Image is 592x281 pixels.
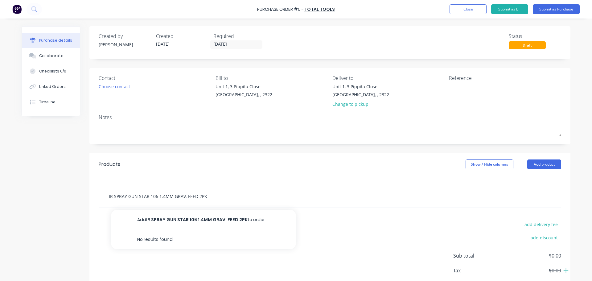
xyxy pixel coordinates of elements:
div: [GEOGRAPHIC_DATA], , 2322 [332,91,389,98]
button: Show / Hide columns [466,159,513,169]
div: Timeline [39,99,55,105]
div: Required [213,32,266,40]
div: Collaborate [39,53,64,59]
div: Purchase details [39,38,72,43]
input: Start typing to add a product... [109,190,232,202]
button: Purchase details [22,33,80,48]
div: Linked Orders [39,84,66,89]
div: Reference [449,74,561,82]
button: Close [450,4,487,14]
span: Tax [453,267,499,274]
div: Status [509,32,561,40]
button: Timeline [22,94,80,110]
span: Sub total [453,252,499,259]
div: Unit 1, 3 Pippita Close [332,83,389,90]
button: add discount [527,233,561,242]
div: Bill to [216,74,328,82]
div: [PERSON_NAME] [99,41,151,48]
div: Products [99,161,120,168]
div: Purchase Order #0 - [257,6,304,13]
div: Notes [99,114,561,121]
div: Draft [509,41,546,49]
div: Choose contact [99,83,130,90]
button: add delivery fee [521,220,561,228]
button: Checklists 0/0 [22,64,80,79]
div: [GEOGRAPHIC_DATA], , 2322 [216,91,272,98]
button: Submit as Bill [491,4,528,14]
button: Submit as Purchase [533,4,580,14]
div: Contact [99,74,211,82]
div: Unit 1, 3 Pippita Close [216,83,272,90]
span: $0.00 [499,252,561,259]
button: Collaborate [22,48,80,64]
div: Created by [99,32,151,40]
div: Checklists 0/0 [39,68,66,74]
button: Add product [527,159,561,169]
a: Total Tools [304,6,335,12]
div: Change to pickup [332,101,389,107]
div: Created [156,32,208,40]
img: Factory [12,5,22,14]
button: AddIR SPRAY GUN STAR 106 1.4MM GRAV. FEED 2PKto order [111,210,296,229]
button: Linked Orders [22,79,80,94]
span: $0.00 [499,267,561,274]
div: Deliver to [332,74,445,82]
